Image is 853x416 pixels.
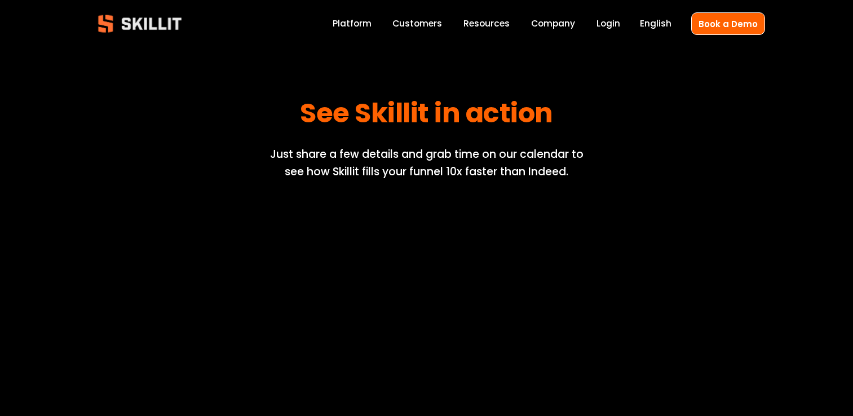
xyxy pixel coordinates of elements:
[333,16,372,32] a: Platform
[89,7,191,41] img: Skillit
[259,146,594,180] p: Just share a few details and grab time on our calendar to see how Skillit fills your funnel 10x f...
[463,17,510,30] span: Resources
[392,16,442,32] a: Customers
[691,12,765,34] a: Book a Demo
[531,16,575,32] a: Company
[596,16,620,32] a: Login
[640,16,671,32] div: language picker
[463,16,510,32] a: folder dropdown
[300,92,553,139] strong: See Skillit in action
[640,17,671,30] span: English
